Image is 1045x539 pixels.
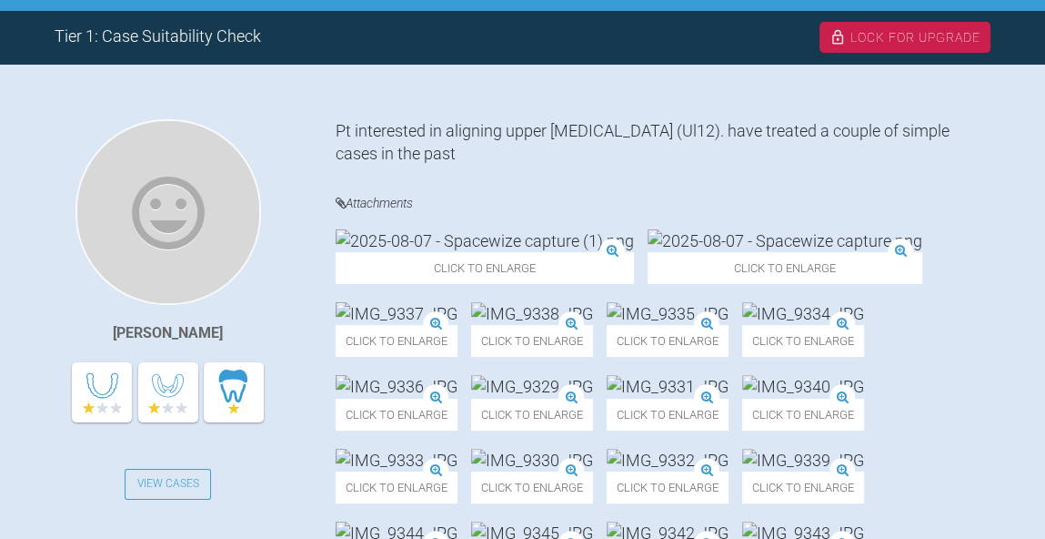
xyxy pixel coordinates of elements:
[607,399,728,431] span: Click to enlarge
[471,472,593,503] span: Click to enlarge
[336,375,457,398] img: IMG_9336.JPG
[607,325,728,357] span: Click to enlarge
[607,472,728,503] span: Click to enlarge
[607,375,728,398] img: IMG_9331.JPG
[336,252,634,284] span: Click to enlarge
[336,472,457,503] span: Click to enlarge
[75,119,261,305] img: India Miller
[336,302,457,325] img: IMG_9337.JPG
[471,325,593,357] span: Click to enlarge
[742,399,864,431] span: Click to enlarge
[336,192,990,215] h4: Attachments
[742,325,864,357] span: Click to enlarge
[471,302,593,325] img: IMG_9338.JPG
[336,119,990,165] div: Pt interested in aligning upper [MEDICAL_DATA] (Ul12). have treated a couple of simple cases in t...
[125,469,212,500] a: View Cases
[742,302,864,325] img: IMG_9334.JPG
[607,449,728,472] img: IMG_9332.JPG
[607,302,728,325] img: IMG_9335.JPG
[819,22,990,53] div: Lock For Upgrade
[55,24,261,50] div: Tier 1: Case Suitability Check
[742,375,864,398] img: IMG_9340.JPG
[336,399,457,431] span: Click to enlarge
[829,29,846,46] img: lock.6dc949b6.svg
[336,229,634,252] img: 2025-08-07 - Spacewize capture (1).png
[648,252,922,284] span: Click to enlarge
[471,399,593,431] span: Click to enlarge
[742,472,864,503] span: Click to enlarge
[742,449,864,472] img: IMG_9339.JPG
[471,449,593,472] img: IMG_9330.JPG
[471,375,593,398] img: IMG_9329.JPG
[113,321,223,345] div: [PERSON_NAME]
[648,229,922,252] img: 2025-08-07 - Spacewize capture.png
[336,449,457,472] img: IMG_9333.JPG
[336,325,457,357] span: Click to enlarge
